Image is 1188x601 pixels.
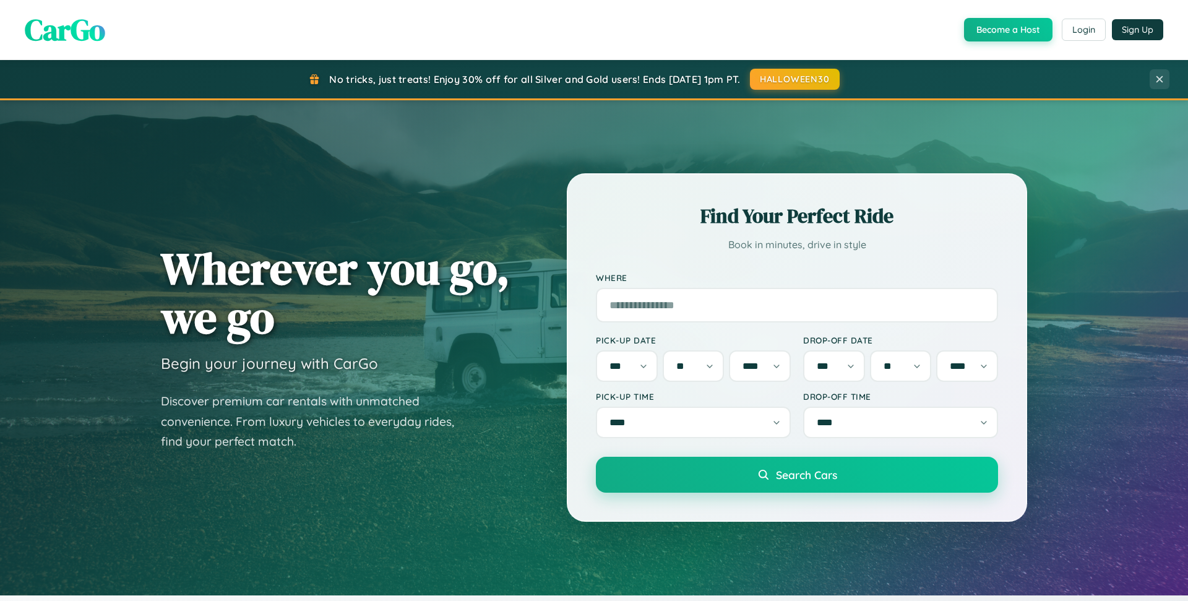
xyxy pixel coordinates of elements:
[803,391,998,402] label: Drop-off Time
[329,73,740,85] span: No tricks, just treats! Enjoy 30% off for all Silver and Gold users! Ends [DATE] 1pm PT.
[596,335,791,345] label: Pick-up Date
[596,202,998,230] h2: Find Your Perfect Ride
[596,236,998,254] p: Book in minutes, drive in style
[964,18,1052,41] button: Become a Host
[1112,19,1163,40] button: Sign Up
[596,457,998,493] button: Search Cars
[25,9,105,50] span: CarGo
[776,468,837,482] span: Search Cars
[161,354,378,373] h3: Begin your journey with CarGo
[161,391,470,452] p: Discover premium car rentals with unmatched convenience. From luxury vehicles to everyday rides, ...
[596,391,791,402] label: Pick-up Time
[803,335,998,345] label: Drop-off Date
[1062,19,1106,41] button: Login
[161,244,510,342] h1: Wherever you go, we go
[596,272,998,283] label: Where
[750,69,840,90] button: HALLOWEEN30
